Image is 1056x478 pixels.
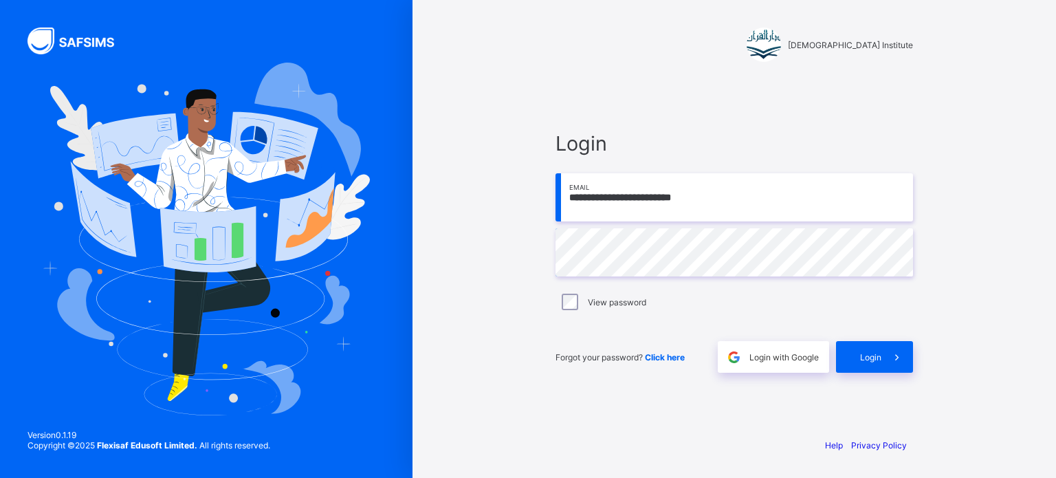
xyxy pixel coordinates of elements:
[555,352,685,362] span: Forgot your password?
[27,430,270,440] span: Version 0.1.19
[860,352,881,362] span: Login
[27,440,270,450] span: Copyright © 2025 All rights reserved.
[43,63,370,415] img: Hero Image
[97,440,197,450] strong: Flexisaf Edusoft Limited.
[825,440,843,450] a: Help
[851,440,907,450] a: Privacy Policy
[27,28,131,54] img: SAFSIMS Logo
[788,40,913,50] span: [DEMOGRAPHIC_DATA] Institute
[749,352,819,362] span: Login with Google
[588,297,646,307] label: View password
[555,131,913,155] span: Login
[726,349,742,365] img: google.396cfc9801f0270233282035f929180a.svg
[645,352,685,362] a: Click here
